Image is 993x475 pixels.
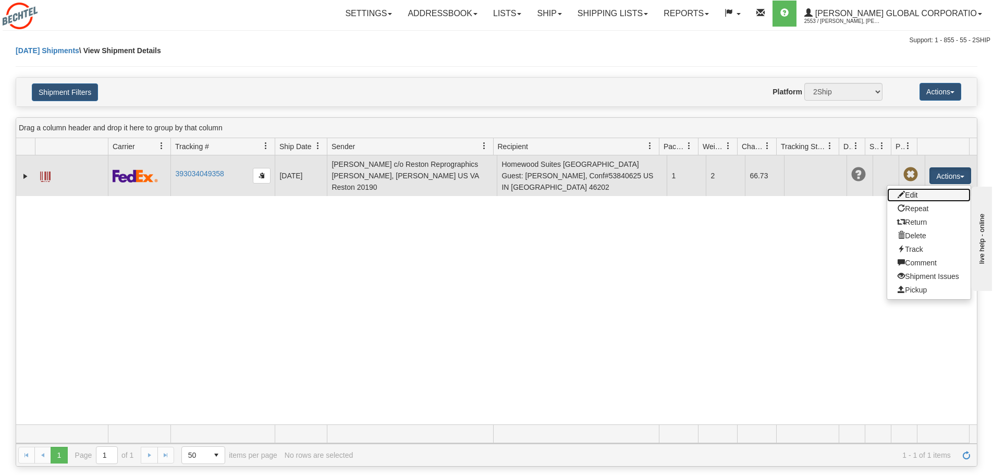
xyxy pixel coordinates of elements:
[887,242,971,256] a: Track
[498,141,528,152] span: Recipient
[781,141,826,152] span: Tracking Status
[360,451,951,459] span: 1 - 1 of 1 items
[181,446,277,464] span: items per page
[843,141,852,152] span: Delivery Status
[706,155,745,196] td: 2
[899,137,917,155] a: Pickup Status filter column settings
[703,141,725,152] span: Weight
[920,83,961,101] button: Actions
[16,118,977,138] div: grid grouping header
[309,137,327,155] a: Ship Date filter column settings
[887,283,971,297] a: Pickup
[208,447,225,464] span: select
[32,83,98,101] button: Shipment Filters
[96,447,117,464] input: Page 1
[400,1,485,27] a: Addressbook
[75,446,134,464] span: Page of 1
[332,141,355,152] span: Sender
[758,137,776,155] a: Charge filter column settings
[113,141,135,152] span: Carrier
[773,87,802,97] label: Platform
[869,141,878,152] span: Shipment Issues
[79,46,161,55] span: \ View Shipment Details
[958,447,975,464] a: Refresh
[804,16,882,27] span: 2553 / [PERSON_NAME], [PERSON_NAME]
[181,446,225,464] span: Page sizes drop down
[279,141,311,152] span: Ship Date
[285,451,353,459] div: No rows are selected
[929,167,971,184] button: Actions
[680,137,698,155] a: Packages filter column settings
[873,137,891,155] a: Shipment Issues filter column settings
[570,1,656,27] a: Shipping lists
[3,3,38,29] img: logo2553.jpg
[851,167,866,182] span: Unknown
[887,188,971,202] a: Edit
[253,168,271,184] button: Copy to clipboard
[745,155,784,196] td: 66.73
[896,141,904,152] span: Pickup Status
[497,155,667,196] td: Homewood Suites [GEOGRAPHIC_DATA] Guest: [PERSON_NAME], Conf#53840625 US IN [GEOGRAPHIC_DATA] 46202
[327,155,497,196] td: [PERSON_NAME] c/o Reston Reprographics [PERSON_NAME], [PERSON_NAME] US VA Reston 20190
[175,141,209,152] span: Tracking #
[188,450,202,460] span: 50
[656,1,717,27] a: Reports
[337,1,400,27] a: Settings
[796,1,990,27] a: [PERSON_NAME] Global Corporatio 2553 / [PERSON_NAME], [PERSON_NAME]
[175,169,224,178] a: 393034049358
[887,215,971,229] a: Return
[3,36,990,45] div: Support: 1 - 855 - 55 - 2SHIP
[51,447,67,464] span: Page 1
[153,137,170,155] a: Carrier filter column settings
[813,9,977,18] span: [PERSON_NAME] Global Corporatio
[8,9,96,17] div: live help - online
[475,137,493,155] a: Sender filter column settings
[887,229,971,242] a: Delete shipment
[821,137,839,155] a: Tracking Status filter column settings
[719,137,737,155] a: Weight filter column settings
[16,46,79,55] a: [DATE] Shipments
[742,141,764,152] span: Charge
[275,155,327,196] td: [DATE]
[257,137,275,155] a: Tracking # filter column settings
[887,202,971,215] a: Repeat
[903,167,918,182] span: Pickup Not Assigned
[20,171,31,181] a: Expand
[847,137,865,155] a: Delivery Status filter column settings
[529,1,569,27] a: Ship
[113,169,158,182] img: 2 - FedEx Express®
[40,167,51,184] a: Label
[485,1,529,27] a: Lists
[887,270,971,283] a: Shipment Issues
[887,256,971,270] a: Comment
[667,155,706,196] td: 1
[641,137,659,155] a: Recipient filter column settings
[969,184,992,290] iframe: chat widget
[664,141,685,152] span: Packages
